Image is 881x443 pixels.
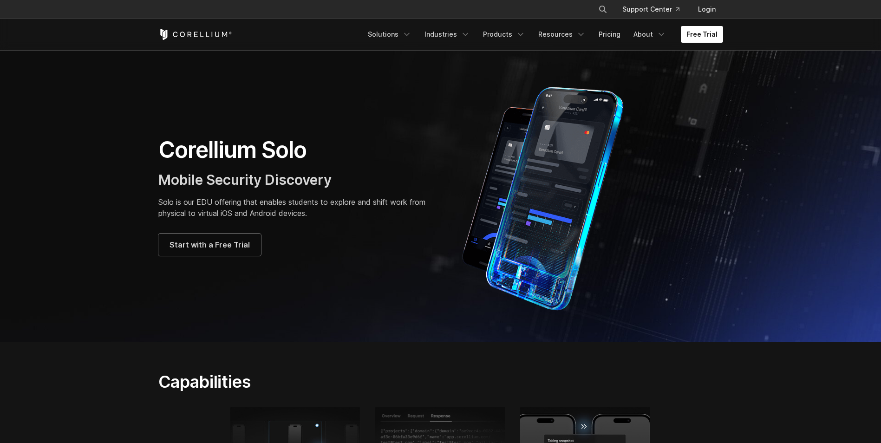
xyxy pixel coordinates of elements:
span: Start with a Free Trial [170,239,250,250]
a: Free Trial [681,26,723,43]
a: Login [691,1,723,18]
div: Navigation Menu [587,1,723,18]
a: Pricing [593,26,626,43]
a: Products [477,26,531,43]
h1: Corellium Solo [158,136,431,164]
button: Search [594,1,611,18]
a: Solutions [362,26,417,43]
a: Support Center [615,1,687,18]
p: Solo is our EDU offering that enables students to explore and shift work from physical to virtual... [158,196,431,219]
a: About [628,26,672,43]
a: Start with a Free Trial [158,234,261,256]
span: Mobile Security Discovery [158,171,332,188]
a: Industries [419,26,476,43]
h2: Capabilities [158,371,529,392]
a: Corellium Home [158,29,232,40]
div: Navigation Menu [362,26,723,43]
a: Resources [533,26,591,43]
img: Corellium Solo for mobile app security solutions [450,80,650,312]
